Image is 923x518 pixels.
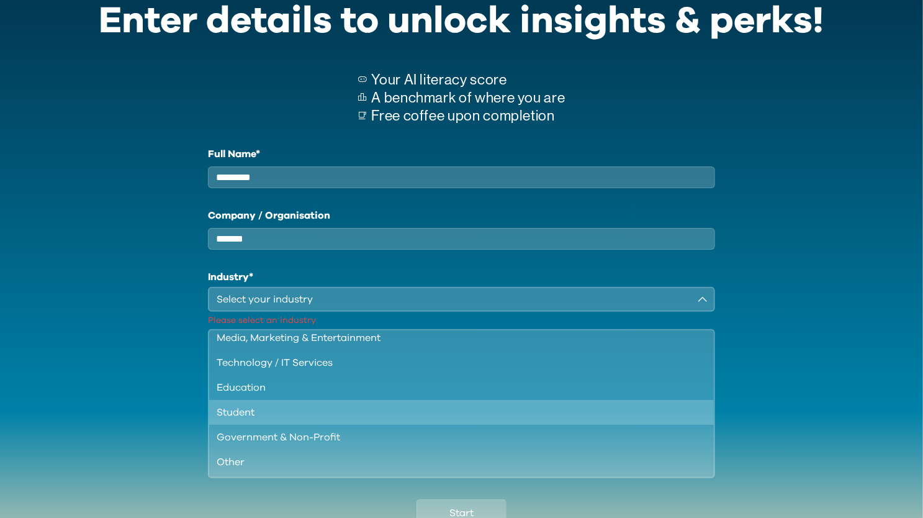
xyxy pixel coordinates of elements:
div: Media, Marketing & Entertainment [217,330,692,345]
div: Select your industry [217,292,690,307]
div: Government & Non-Profit [217,430,692,445]
ul: Select your industry [208,329,716,478]
div: Student [217,405,692,420]
button: Select your industry [208,287,716,312]
h1: Industry* [208,270,716,284]
label: Full Name* [208,147,716,161]
div: Technology / IT Services [217,355,692,370]
p: Your AI literacy score [372,71,565,89]
p: Free coffee upon completion [372,107,565,125]
label: Company / Organisation [208,208,716,223]
div: Education [217,380,692,395]
p: Please select an industry [208,314,716,327]
p: A benchmark of where you are [372,89,565,107]
div: Other [217,455,692,470]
